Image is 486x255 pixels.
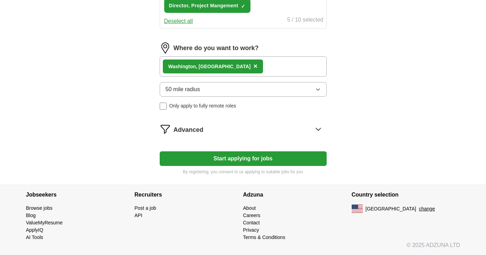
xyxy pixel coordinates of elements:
span: × [253,62,257,70]
span: Only apply to fully remote roles [169,102,236,110]
div: hington, [GEOGRAPHIC_DATA] [168,63,251,70]
a: About [243,205,256,211]
span: [GEOGRAPHIC_DATA] [366,205,416,213]
a: Careers [243,213,261,218]
button: Start applying for jobs [160,151,327,166]
button: × [253,61,257,72]
div: 5 / 10 selected [287,16,323,25]
p: By registering, you consent to us applying to suitable jobs for you [160,169,327,175]
a: ApplyIQ [26,227,43,233]
span: Advanced [174,125,204,135]
input: Only apply to fully remote roles [160,103,167,110]
a: Contact [243,220,260,225]
button: 50 mile radius [160,82,327,97]
a: Post a job [135,205,156,211]
a: Terms & Conditions [243,234,285,240]
span: 50 mile radius [166,85,200,94]
a: AI Tools [26,234,43,240]
a: ValueMyResume [26,220,63,225]
div: © 2025 ADZUNA LTD [21,241,466,255]
span: Director, Project Mangement [169,2,238,9]
label: Where do you want to work? [174,43,259,53]
a: API [135,213,143,218]
button: Deselect all [164,17,193,25]
h4: Country selection [352,185,460,205]
a: Blog [26,213,36,218]
button: change [419,205,435,213]
a: Browse jobs [26,205,53,211]
img: US flag [352,205,363,213]
img: location.png [160,42,171,54]
strong: Was [168,64,178,69]
span: ✓ [241,3,245,9]
a: Privacy [243,227,259,233]
img: filter [160,123,171,135]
